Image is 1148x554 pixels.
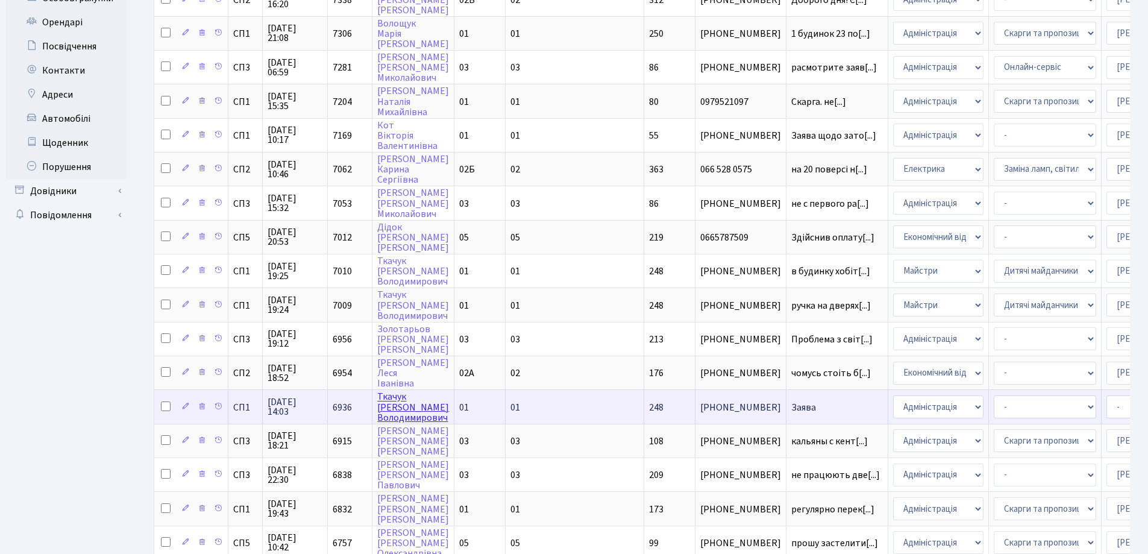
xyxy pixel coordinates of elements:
span: СП5 [233,538,257,548]
span: 01 [459,401,469,414]
span: 02Б [459,163,475,176]
span: [PHONE_NUMBER] [700,63,781,72]
span: Скарга. не[...] [791,95,846,109]
span: СП2 [233,165,257,174]
span: 05 [510,537,520,550]
span: 86 [649,197,659,210]
span: [DATE] 19:24 [268,295,322,315]
span: 6956 [333,333,352,346]
span: СП1 [233,301,257,310]
span: [PHONE_NUMBER] [700,505,781,514]
span: СП3 [233,335,257,344]
span: СП1 [233,29,257,39]
span: не працюють две[...] [791,468,880,482]
span: [DATE] 10:42 [268,533,322,552]
span: [DATE] 10:17 [268,125,322,145]
span: [DATE] 14:03 [268,397,322,417]
span: кальяны с кент[...] [791,435,868,448]
span: 6832 [333,503,352,516]
a: [PERSON_NAME][PERSON_NAME]Миколайович [377,187,449,221]
span: 01 [459,129,469,142]
span: прошу застелити[...] [791,537,878,550]
a: [PERSON_NAME][PERSON_NAME][PERSON_NAME] [377,493,449,526]
a: Адреси [6,83,127,107]
span: 173 [649,503,663,516]
span: [PHONE_NUMBER] [700,199,781,209]
span: [DATE] 19:12 [268,329,322,348]
a: [PERSON_NAME][PERSON_NAME][PERSON_NAME] [377,424,449,458]
span: 01 [510,95,520,109]
span: 0979521097 [700,97,781,107]
span: 01 [459,95,469,109]
a: [PERSON_NAME]КаринаСергіївна [377,153,449,186]
span: 01 [510,299,520,312]
span: 219 [649,231,663,244]
a: ВолощукМарія[PERSON_NAME] [377,17,449,51]
a: Дідок[PERSON_NAME][PERSON_NAME] [377,221,449,254]
span: 03 [459,468,469,482]
span: 03 [510,435,520,448]
span: 248 [649,401,663,414]
span: [DATE] 10:46 [268,160,322,179]
span: [PHONE_NUMBER] [700,538,781,548]
span: 01 [459,503,469,516]
span: [DATE] 22:30 [268,465,322,485]
span: 03 [459,61,469,74]
span: 209 [649,468,663,482]
a: [PERSON_NAME]ЛесяІванівна [377,356,449,390]
span: в будинку хобіт[...] [791,265,870,278]
span: регулярно перек[...] [791,503,874,516]
span: 7062 [333,163,352,176]
a: Ткачук[PERSON_NAME]Володимирович [377,391,449,424]
span: 03 [510,197,520,210]
a: Повідомлення [6,203,127,227]
span: 7009 [333,299,352,312]
span: СП1 [233,505,257,514]
span: [PHONE_NUMBER] [700,335,781,344]
span: 6954 [333,367,352,380]
span: 02 [510,163,520,176]
a: Контакти [6,58,127,83]
span: 03 [459,435,469,448]
span: 05 [510,231,520,244]
span: Здійснив оплату[...] [791,231,874,244]
span: 01 [510,27,520,40]
span: 02 [510,367,520,380]
span: СП3 [233,436,257,446]
span: [DATE] 21:08 [268,24,322,43]
span: 7169 [333,129,352,142]
span: расмотрите заяв[...] [791,61,877,74]
span: [PHONE_NUMBER] [700,266,781,276]
span: 176 [649,367,663,380]
span: СП5 [233,233,257,242]
a: [PERSON_NAME][PERSON_NAME]Павлович [377,458,449,492]
span: Заява щодо зато[...] [791,129,876,142]
span: 0665787509 [700,233,781,242]
span: СП1 [233,403,257,412]
span: 80 [649,95,659,109]
a: Золотарьов[PERSON_NAME][PERSON_NAME] [377,323,449,356]
span: [PHONE_NUMBER] [700,403,781,412]
a: Ткачук[PERSON_NAME]Володимирович [377,289,449,323]
span: [DATE] 18:52 [268,364,322,383]
span: 213 [649,333,663,346]
span: [PHONE_NUMBER] [700,29,781,39]
span: 03 [459,197,469,210]
a: Автомобілі [6,107,127,131]
span: СП1 [233,97,257,107]
span: 6936 [333,401,352,414]
span: [PHONE_NUMBER] [700,470,781,480]
span: 01 [459,27,469,40]
span: ручка на дверях[...] [791,299,871,312]
span: [PHONE_NUMBER] [700,368,781,378]
span: 6915 [333,435,352,448]
span: 05 [459,231,469,244]
a: Ткачук[PERSON_NAME]Володимирович [377,254,449,288]
span: 03 [510,468,520,482]
span: 7204 [333,95,352,109]
span: 03 [459,333,469,346]
span: Проблема з світ[...] [791,333,873,346]
span: СП1 [233,131,257,140]
span: 7053 [333,197,352,210]
span: 248 [649,299,663,312]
